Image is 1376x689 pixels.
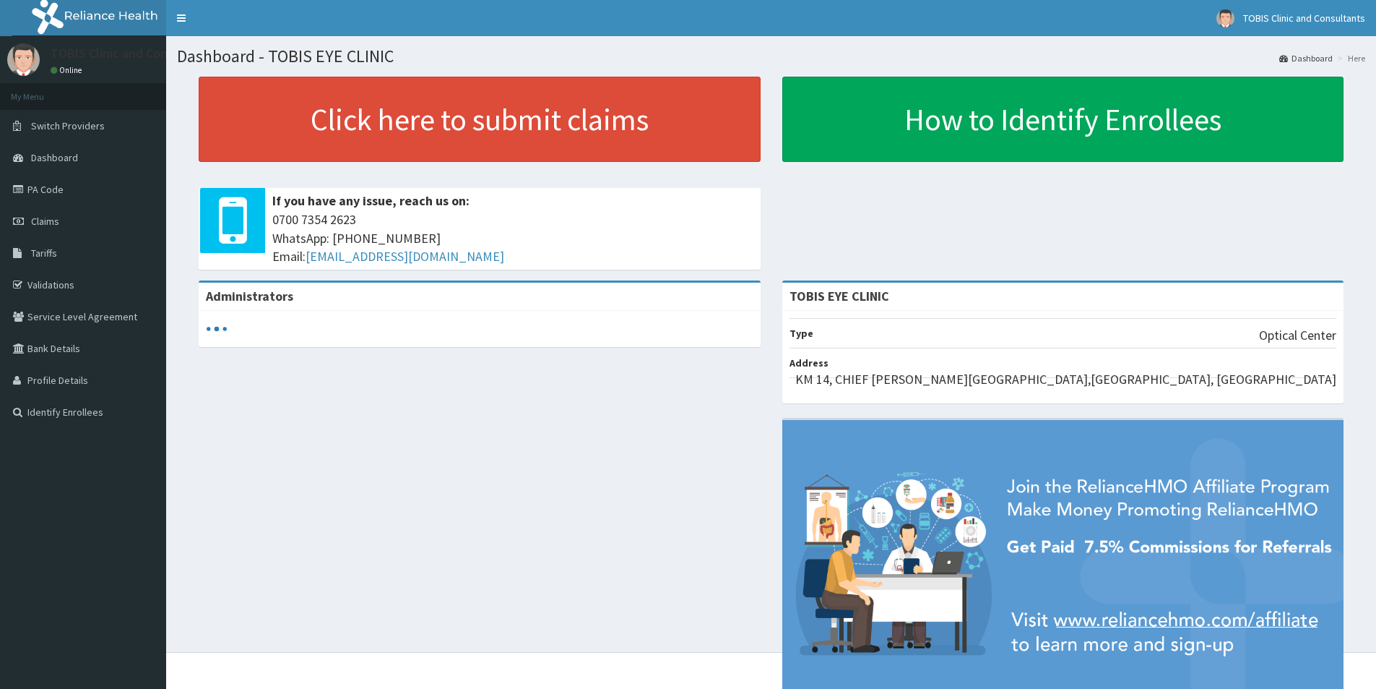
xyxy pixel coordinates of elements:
strong: TOBIS EYE CLINIC [789,288,889,304]
span: 0700 7354 2623 WhatsApp: [PHONE_NUMBER] Email: [272,210,753,266]
h1: Dashboard - TOBIS EYE CLINIC [177,47,1365,66]
span: Switch Providers [31,119,105,132]
b: Administrators [206,288,293,304]
a: [EMAIL_ADDRESS][DOMAIN_NAME] [306,248,504,265]
span: Tariffs [31,247,57,260]
b: Type [789,327,813,340]
b: If you have any issue, reach us on: [272,192,470,209]
img: User Image [7,43,40,76]
li: Here [1334,52,1365,64]
img: User Image [1216,9,1234,27]
span: Dashboard [31,151,78,164]
a: Click here to submit claims [199,77,761,162]
p: KM 14, CHIEF [PERSON_NAME][GEOGRAPHIC_DATA],[GEOGRAPHIC_DATA], [GEOGRAPHIC_DATA] [795,370,1336,389]
a: Online [51,65,85,75]
p: TOBIS Clinic and Consultants [51,47,215,60]
b: Address [789,356,828,369]
svg: audio-loading [206,318,228,340]
a: Dashboard [1279,52,1333,64]
p: Optical Center [1259,326,1336,345]
span: Claims [31,215,59,228]
a: How to Identify Enrollees [782,77,1344,162]
span: TOBIS Clinic and Consultants [1243,12,1365,25]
